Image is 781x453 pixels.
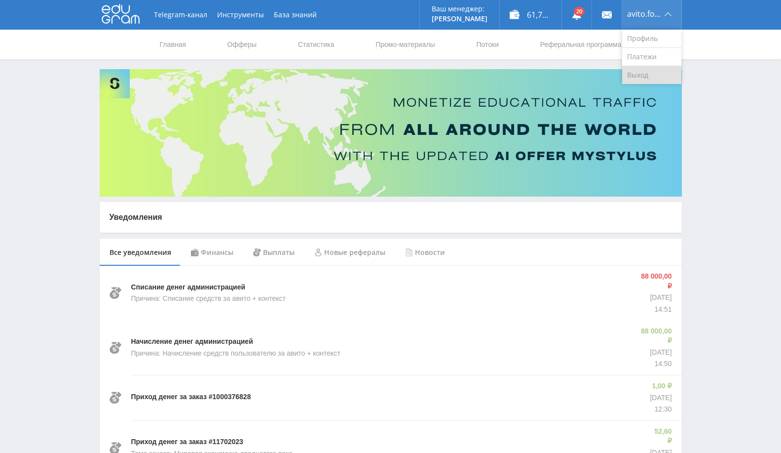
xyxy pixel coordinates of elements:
[243,239,304,266] div: Выплаты
[650,427,671,446] p: 52,60 ₽
[627,10,662,18] span: avito.formulatraffica26
[131,437,243,447] p: Приход денег за заказ #11702023
[131,349,340,359] p: Причина: Начисление средств пользователю за авито + контекст
[640,348,671,358] p: [DATE]
[395,239,455,266] div: Новости
[159,30,187,59] a: Главная
[640,272,671,291] p: 88 000,00 ₽
[622,66,681,84] a: Выход
[640,305,671,315] p: 14:51
[539,30,623,59] a: Реферальная программа
[100,239,181,266] div: Все уведомления
[475,30,500,59] a: Потоки
[110,212,672,223] p: Уведомления
[131,392,251,402] p: Приход денег за заказ #1000376828
[131,283,246,292] p: Списание денег администрацией
[640,293,671,303] p: [DATE]
[432,5,487,13] p: Ваш менеджер:
[226,30,258,59] a: Офферы
[640,359,671,369] p: 14:50
[622,30,681,48] a: Профиль
[650,405,671,414] p: 12:30
[650,381,671,391] p: 1,00 ₽
[100,69,682,197] img: Banner
[131,294,286,304] p: Причина: Списание средств за авито + контекст
[640,327,671,346] p: 88 000,00 ₽
[131,337,253,347] p: Начисление денег администрацией
[650,393,671,403] p: [DATE]
[181,239,243,266] div: Финансы
[374,30,436,59] a: Промо-материалы
[432,15,487,23] p: [PERSON_NAME]
[297,30,335,59] a: Статистика
[304,239,395,266] div: Новые рефералы
[622,48,681,66] a: Платежи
